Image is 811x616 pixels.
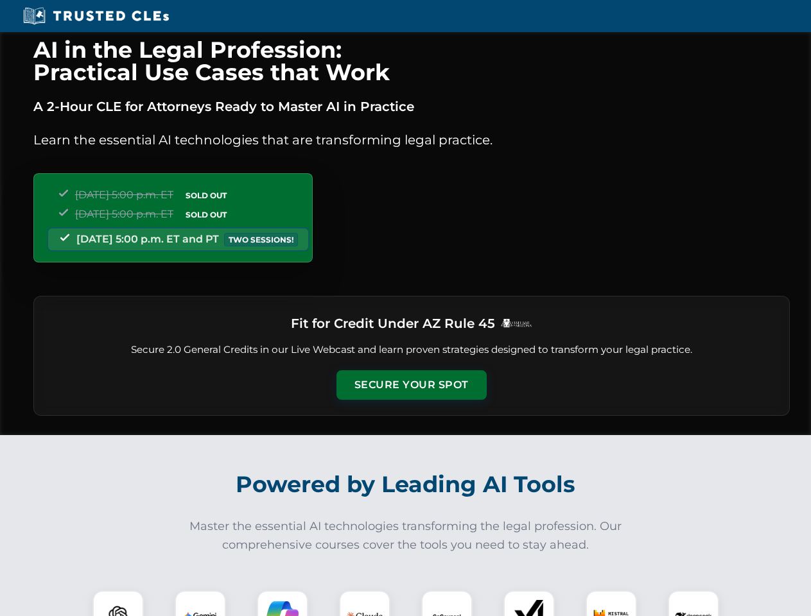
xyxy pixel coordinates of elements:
[50,462,762,507] h2: Powered by Leading AI Tools
[75,189,173,201] span: [DATE] 5:00 p.m. ET
[75,208,173,220] span: [DATE] 5:00 p.m. ET
[19,6,173,26] img: Trusted CLEs
[336,370,487,400] button: Secure Your Spot
[181,517,631,554] p: Master the essential AI technologies transforming the legal profession. Our comprehensive courses...
[33,96,790,117] p: A 2-Hour CLE for Attorneys Ready to Master AI in Practice
[33,130,790,150] p: Learn the essential AI technologies that are transforming legal practice.
[291,312,495,335] h3: Fit for Credit Under AZ Rule 45
[181,208,231,221] span: SOLD OUT
[49,343,774,357] p: Secure 2.0 General Credits in our Live Webcast and learn proven strategies designed to transform ...
[500,318,532,328] img: Logo
[33,38,790,83] h1: AI in the Legal Profession: Practical Use Cases that Work
[181,189,231,202] span: SOLD OUT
